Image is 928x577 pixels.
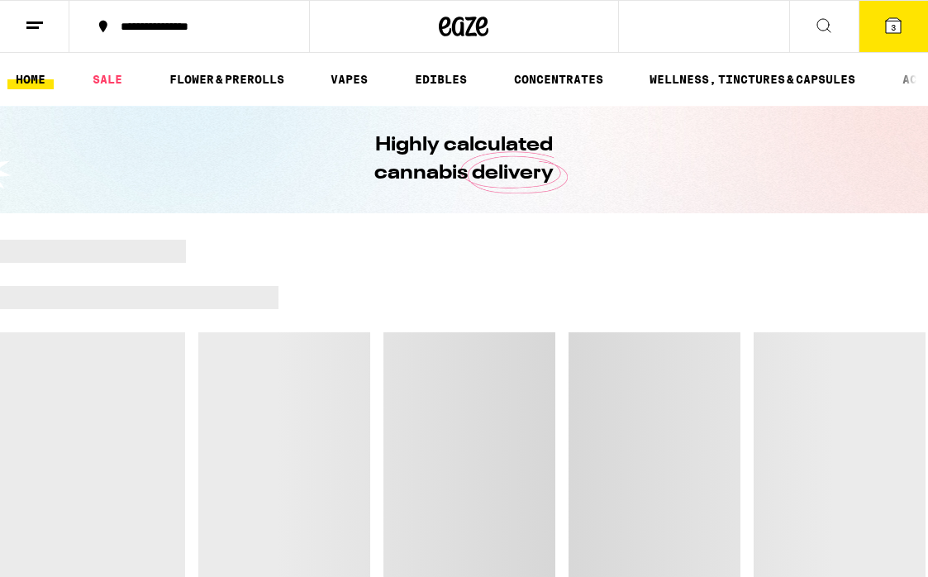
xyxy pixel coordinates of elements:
a: SALE [84,69,131,89]
a: WELLNESS, TINCTURES & CAPSULES [641,69,864,89]
a: CONCENTRATES [506,69,612,89]
a: EDIBLES [407,69,475,89]
a: HOME [7,69,54,89]
button: 3 [859,1,928,52]
span: 3 [891,22,896,32]
a: VAPES [322,69,376,89]
a: FLOWER & PREROLLS [161,69,293,89]
h1: Highly calculated cannabis delivery [328,131,601,188]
